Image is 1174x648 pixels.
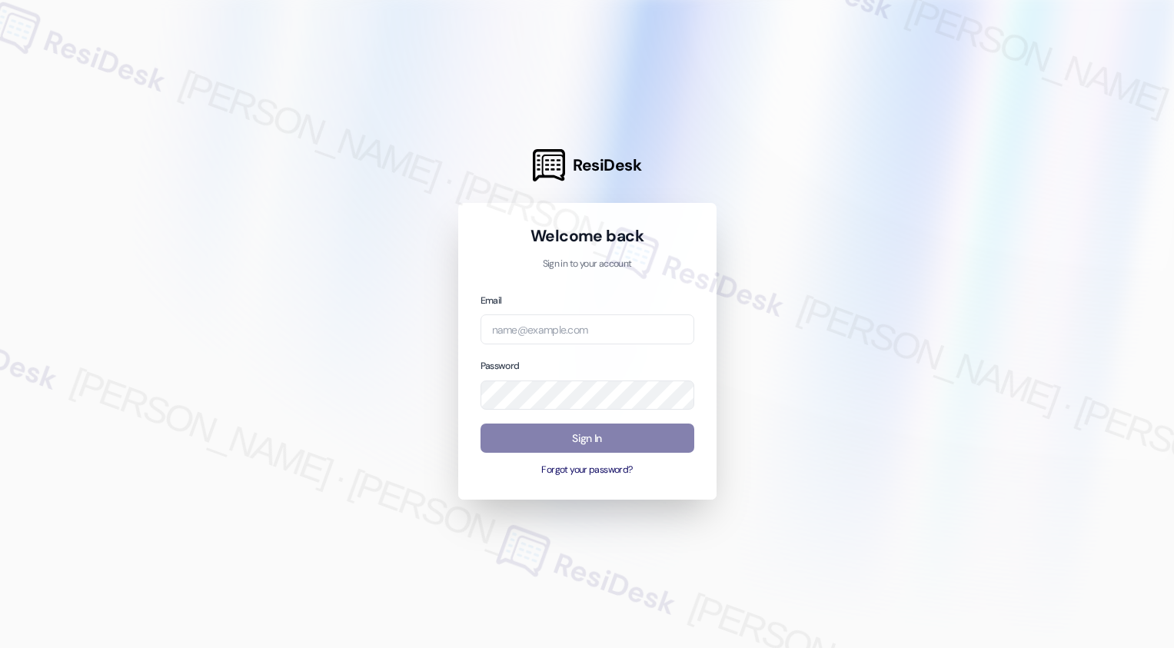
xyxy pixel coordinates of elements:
label: Password [481,360,520,372]
label: Email [481,294,502,307]
span: ResiDesk [573,155,641,176]
button: Forgot your password? [481,464,694,477]
img: ResiDesk Logo [533,149,565,181]
p: Sign in to your account [481,258,694,271]
h1: Welcome back [481,225,694,247]
button: Sign In [481,424,694,454]
input: name@example.com [481,314,694,344]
